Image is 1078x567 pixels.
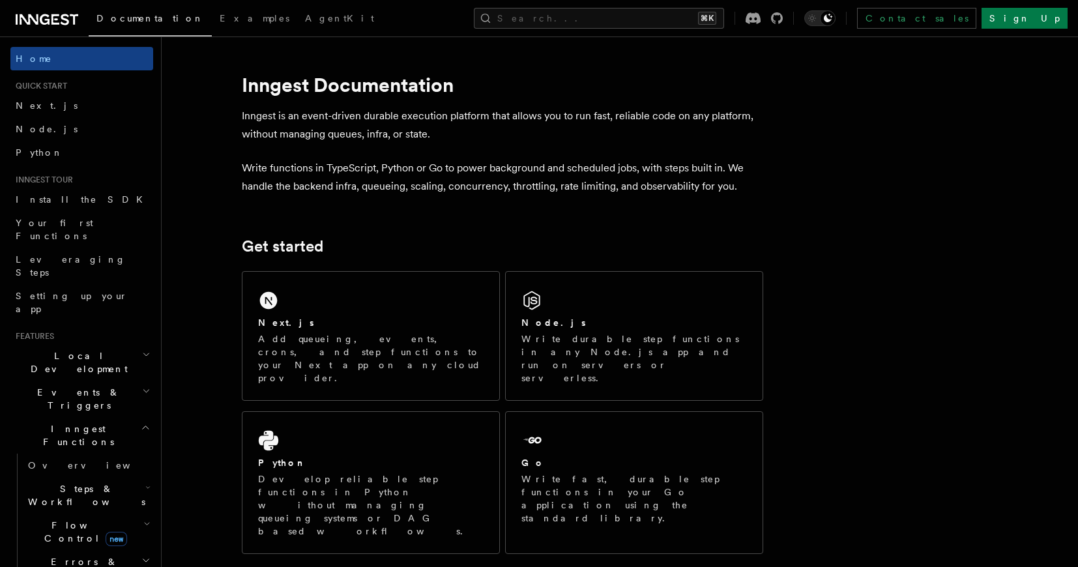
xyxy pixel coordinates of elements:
[10,381,153,417] button: Events & Triggers
[521,316,586,329] h2: Node.js
[258,472,484,538] p: Develop reliable step functions in Python without managing queueing systems or DAG based workflows.
[220,13,289,23] span: Examples
[28,460,162,471] span: Overview
[698,12,716,25] kbd: ⌘K
[23,514,153,550] button: Flow Controlnew
[242,271,500,401] a: Next.jsAdd queueing, events, crons, and step functions to your Next app on any cloud provider.
[242,107,763,143] p: Inngest is an event-driven durable execution platform that allows you to run fast, reliable code ...
[10,211,153,248] a: Your first Functions
[242,411,500,554] a: PythonDevelop reliable step functions in Python without managing queueing systems or DAG based wo...
[10,422,141,448] span: Inngest Functions
[10,386,142,412] span: Events & Triggers
[10,349,142,375] span: Local Development
[10,331,54,342] span: Features
[23,482,145,508] span: Steps & Workflows
[16,52,52,65] span: Home
[521,472,747,525] p: Write fast, durable step functions in your Go application using the standard library.
[16,124,78,134] span: Node.js
[258,332,484,385] p: Add queueing, events, crons, and step functions to your Next app on any cloud provider.
[16,194,151,205] span: Install the SDK
[10,141,153,164] a: Python
[10,175,73,185] span: Inngest tour
[857,8,976,29] a: Contact sales
[521,332,747,385] p: Write durable step functions in any Node.js app and run on servers or serverless.
[521,456,545,469] h2: Go
[505,411,763,554] a: GoWrite fast, durable step functions in your Go application using the standard library.
[242,73,763,96] h1: Inngest Documentation
[10,344,153,381] button: Local Development
[16,254,126,278] span: Leveraging Steps
[10,248,153,284] a: Leveraging Steps
[96,13,204,23] span: Documentation
[89,4,212,36] a: Documentation
[16,218,93,241] span: Your first Functions
[10,284,153,321] a: Setting up your app
[258,316,314,329] h2: Next.js
[10,94,153,117] a: Next.js
[10,188,153,211] a: Install the SDK
[10,117,153,141] a: Node.js
[16,147,63,158] span: Python
[505,271,763,401] a: Node.jsWrite durable step functions in any Node.js app and run on servers or serverless.
[804,10,836,26] button: Toggle dark mode
[305,13,374,23] span: AgentKit
[474,8,724,29] button: Search...⌘K
[16,100,78,111] span: Next.js
[10,47,153,70] a: Home
[297,4,382,35] a: AgentKit
[10,81,67,91] span: Quick start
[10,417,153,454] button: Inngest Functions
[23,454,153,477] a: Overview
[106,532,127,546] span: new
[16,291,128,314] span: Setting up your app
[242,237,323,255] a: Get started
[258,456,306,469] h2: Python
[23,519,143,545] span: Flow Control
[982,8,1068,29] a: Sign Up
[212,4,297,35] a: Examples
[23,477,153,514] button: Steps & Workflows
[242,159,763,196] p: Write functions in TypeScript, Python or Go to power background and scheduled jobs, with steps bu...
